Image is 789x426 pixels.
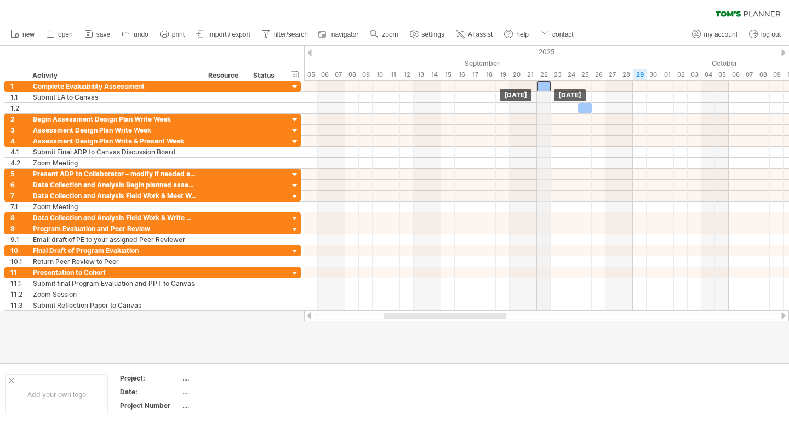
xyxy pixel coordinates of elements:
div: Add your own logo [5,374,108,415]
div: Wednesday, 8 October 2025 [756,69,770,80]
div: Presentation to Cohort [33,267,197,278]
div: Friday, 26 September 2025 [592,69,605,80]
div: 11.3 [10,300,27,310]
div: Monday, 15 September 2025 [441,69,455,80]
div: 1.1 [10,92,27,102]
span: navigator [331,31,358,38]
div: Present ADP to Collaborator – modify if needed and consult with Instructor if needed Write & Pres... [33,169,197,179]
div: Wednesday, 17 September 2025 [468,69,482,80]
div: 8 [10,212,27,223]
div: .... [182,387,275,396]
div: Zoom Session [33,289,197,300]
div: 7.1 [10,202,27,212]
div: [DATE] [500,89,531,101]
div: .... [182,373,275,383]
span: AI assist [468,31,493,38]
div: Saturday, 4 October 2025 [701,69,715,80]
div: Saturday, 13 September 2025 [414,69,427,80]
div: Sunday, 28 September 2025 [619,69,633,80]
div: Wednesday, 10 September 2025 [373,69,386,80]
div: 4 [10,136,27,146]
div: Resource [208,70,242,81]
div: Data Collection and Analysis Begin planned assessments from ADP [33,180,197,190]
div: Wednesday, 24 September 2025 [564,69,578,80]
div: Thursday, 18 September 2025 [482,69,496,80]
div: 1.2 [10,103,27,113]
div: 10.1 [10,256,27,267]
a: print [157,27,188,42]
span: save [96,31,110,38]
a: filter/search [259,27,311,42]
a: contact [538,27,577,42]
div: Activity [32,70,197,81]
span: contact [552,31,574,38]
div: 9 [10,223,27,234]
div: 6 [10,180,27,190]
span: new [22,31,35,38]
div: 2 [10,114,27,124]
a: save [82,27,113,42]
div: 5 [10,169,27,179]
a: settings [407,27,448,42]
div: Friday, 19 September 2025 [496,69,510,80]
div: Submit Final ADP to Canvas Discussion Board [33,147,197,157]
div: Monday, 22 September 2025 [537,69,551,80]
div: Complete Evaluability Assessment [33,81,197,91]
span: log out [761,31,781,38]
a: AI assist [453,27,496,42]
div: Monday, 6 October 2025 [729,69,742,80]
div: 4.1 [10,147,27,157]
div: Project: [120,373,180,383]
div: Zoom Meeting [33,158,197,168]
div: Thursday, 9 October 2025 [770,69,784,80]
div: Program Evaluation and Peer Review [33,223,197,234]
div: Status [253,70,277,81]
div: Tuesday, 30 September 2025 [647,69,660,80]
span: print [172,31,185,38]
span: import / export [208,31,250,38]
div: Begin Assessment Design Plan Write Week [33,114,197,124]
div: Project Number [120,401,180,410]
div: 11.1 [10,278,27,289]
a: zoom [367,27,401,42]
div: Friday, 5 September 2025 [304,69,318,80]
a: undo [119,27,152,42]
div: Final Draft of Program Evaluation [33,245,197,256]
div: September 2025 [249,57,660,69]
div: 11.2 [10,289,27,300]
div: Thursday, 25 September 2025 [578,69,592,80]
div: Submit Reflection Paper to Canvas [33,300,197,310]
div: Monday, 8 September 2025 [345,69,359,80]
div: Thursday, 11 September 2025 [386,69,400,80]
span: undo [134,31,148,38]
span: zoom [382,31,398,38]
div: Email draft of PE to your assigned Peer Reviewer [33,234,197,245]
a: navigator [317,27,362,42]
a: log out [746,27,784,42]
div: 11 [10,267,27,278]
div: Return Peer Review to Peer [33,256,197,267]
div: Assessment Design Plan Write Week [33,125,197,135]
span: open [58,31,73,38]
div: Sunday, 5 October 2025 [715,69,729,80]
div: Tuesday, 7 October 2025 [742,69,756,80]
div: 1 [10,81,27,91]
a: help [501,27,532,42]
div: Sunday, 7 September 2025 [331,69,345,80]
div: Tuesday, 23 September 2025 [551,69,564,80]
div: Saturday, 20 September 2025 [510,69,523,80]
div: Assessment Design Plan Write & Present Week [33,136,197,146]
div: Zoom Meeting [33,202,197,212]
div: Sunday, 21 September 2025 [523,69,537,80]
div: Tuesday, 9 September 2025 [359,69,373,80]
div: Friday, 12 September 2025 [400,69,414,80]
div: Submit EA to Canvas [33,92,197,102]
a: new [8,27,38,42]
div: Tuesday, 16 September 2025 [455,69,468,80]
div: 9.1 [10,234,27,245]
div: [DATE] [554,89,586,101]
a: import / export [193,27,254,42]
a: open [43,27,76,42]
span: my account [704,31,737,38]
div: Saturday, 6 September 2025 [318,69,331,80]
